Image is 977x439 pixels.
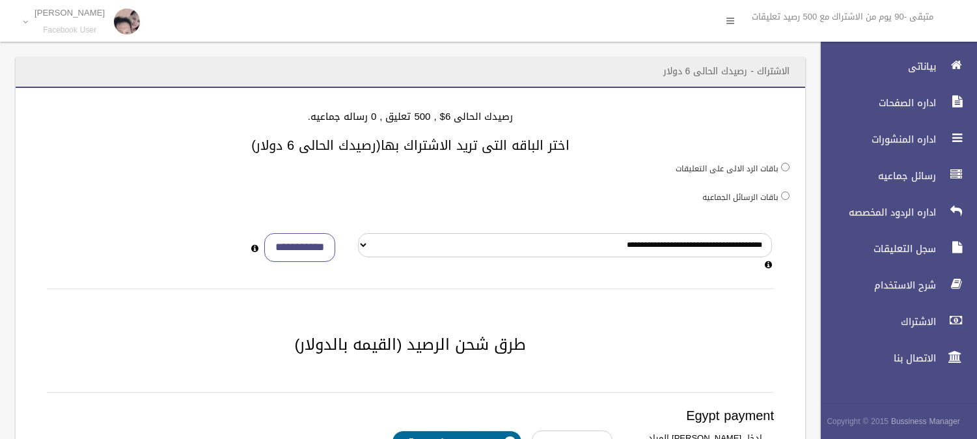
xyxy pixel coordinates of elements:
[676,162,778,176] label: باقات الرد الالى على التعليقات
[810,242,940,255] span: سجل التعليقات
[31,111,790,122] h4: رصيدك الحالى 6$ , 500 تعليق , 0 رساله جماعيه.
[810,206,940,219] span: اداره الردود المخصصه
[810,89,977,117] a: اداره الصفحات
[810,60,940,73] span: بياناتى
[891,414,960,429] strong: Bussiness Manager
[47,408,774,423] h3: Egypt payment
[810,279,940,292] span: شرح الاستخدام
[810,344,977,373] a: الاتصال بنا
[34,25,105,35] small: Facebook User
[810,125,977,154] a: اداره المنشورات
[810,352,940,365] span: الاتصال بنا
[34,8,105,18] p: [PERSON_NAME]
[31,336,790,353] h2: طرق شحن الرصيد (القيمه بالدولار)
[810,315,940,328] span: الاشتراك
[810,271,977,300] a: شرح الاستخدام
[31,138,790,152] h3: اختر الباقه التى تريد الاشتراك بها(رصيدك الحالى 6 دولار)
[810,169,940,182] span: رسائل جماعيه
[648,59,805,84] header: الاشتراك - رصيدك الحالى 6 دولار
[810,162,977,190] a: رسائل جماعيه
[810,307,977,336] a: الاشتراك
[810,198,977,227] a: اداره الردود المخصصه
[810,96,940,109] span: اداره الصفحات
[810,234,977,263] a: سجل التعليقات
[810,133,940,146] span: اداره المنشورات
[810,52,977,81] a: بياناتى
[827,414,888,429] span: Copyright © 2015
[702,190,778,205] label: باقات الرسائل الجماعيه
